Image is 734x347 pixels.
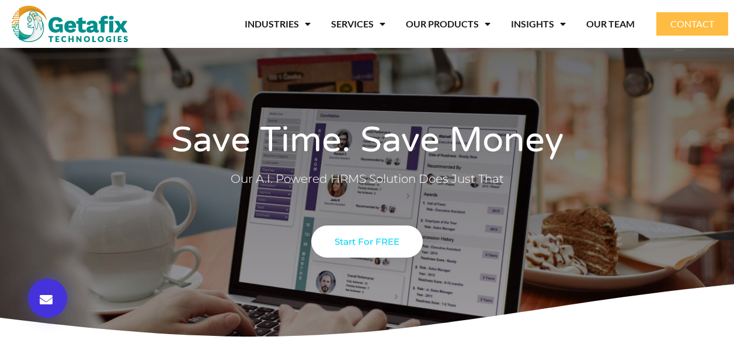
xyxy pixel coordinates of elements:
[311,225,423,258] a: Start for FREE
[511,11,566,37] a: INSIGHTS
[406,11,491,37] a: OUR PRODUCTS
[331,11,385,37] a: SERVICES
[586,11,635,37] a: OUR TEAM
[23,173,712,185] h3: Our A.I. powered HRMS solution does Just that
[23,119,712,161] h1: Save time. Save Money
[335,237,399,246] span: Start for FREE
[12,6,128,42] img: web and mobile application development company
[670,19,714,29] span: CONTACT
[656,12,728,36] a: CONTACT
[145,11,635,37] nav: Menu
[245,11,311,37] a: INDUSTRIES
